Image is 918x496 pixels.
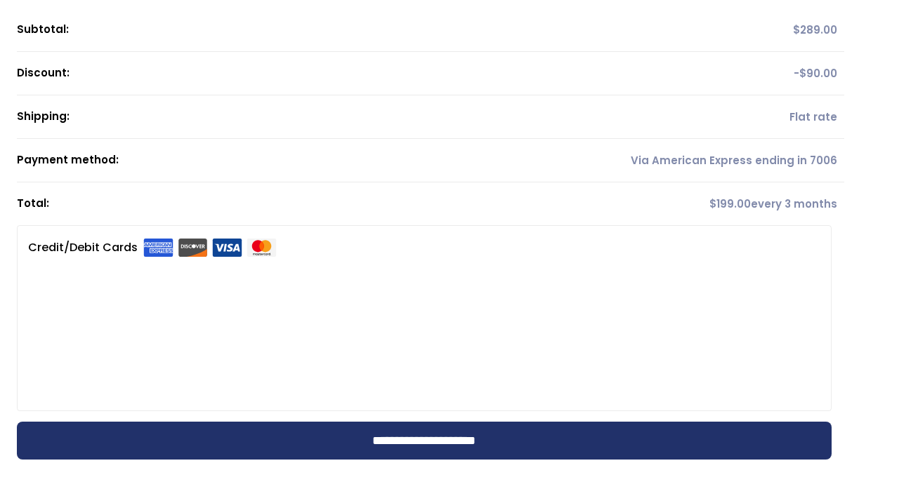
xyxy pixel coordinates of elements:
img: Amex [143,239,173,257]
td: every 3 months [525,182,844,225]
span: $ [799,66,806,81]
td: Via American Express ending in 7006 [525,139,844,182]
th: Discount: [17,52,525,95]
span: 289.00 [793,22,837,37]
span: $ [793,22,800,37]
th: Shipping: [17,95,525,139]
td: Flat rate [525,95,844,139]
label: Credit/Debit Cards [28,236,277,259]
img: Mastercard [247,239,277,257]
img: Visa [212,239,242,257]
img: Discover [178,239,208,257]
th: Payment method: [17,139,525,182]
span: $ [709,196,716,211]
span: 90.00 [799,66,837,81]
th: Subtotal: [17,8,525,52]
span: 199.00 [709,196,751,211]
td: - [525,52,844,95]
iframe: Secure payment input frame [25,256,818,391]
th: Total: [17,182,525,225]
